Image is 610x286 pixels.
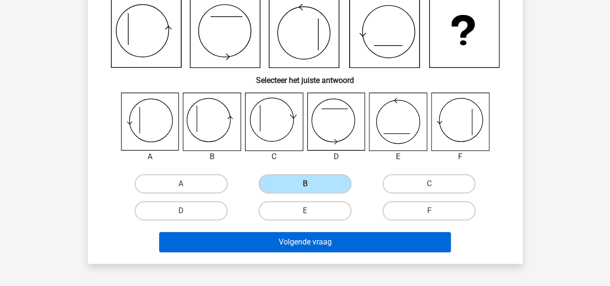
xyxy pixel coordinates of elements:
[159,232,451,252] button: Volgende vraag
[258,201,352,220] label: E
[238,151,311,163] div: C
[300,151,373,163] div: D
[362,151,434,163] div: E
[382,174,475,193] label: C
[382,201,475,220] label: F
[176,151,248,163] div: B
[103,68,507,85] h6: Selecteer het juiste antwoord
[114,151,187,163] div: A
[135,201,228,220] label: D
[258,174,352,193] label: B
[135,174,228,193] label: A
[424,151,497,163] div: F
